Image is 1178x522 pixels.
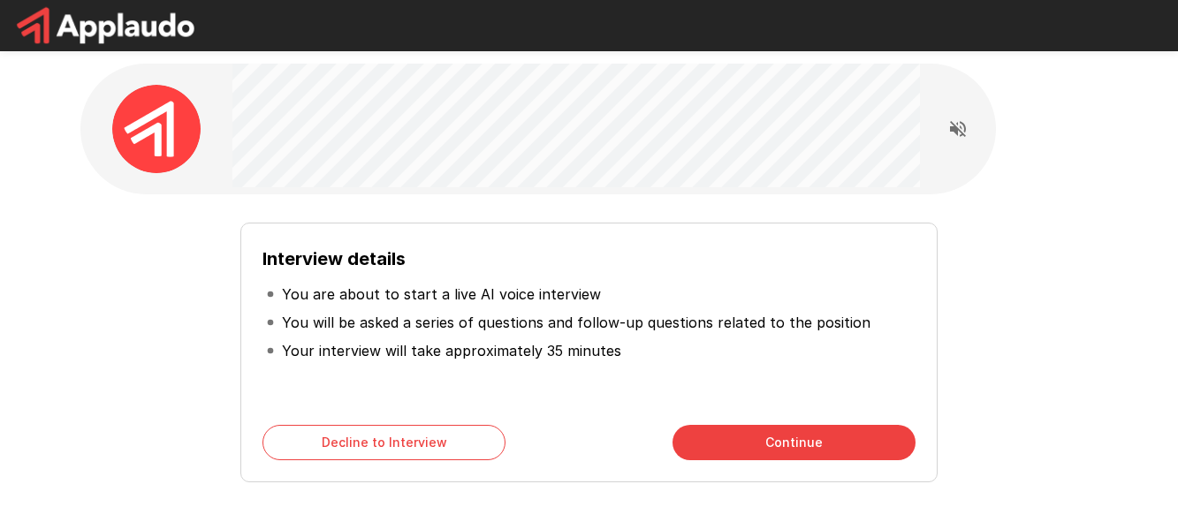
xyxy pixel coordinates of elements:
[262,248,406,269] b: Interview details
[112,85,201,173] img: applaudo_avatar.png
[673,425,916,460] button: Continue
[282,284,601,305] p: You are about to start a live AI voice interview
[940,111,976,147] button: Read questions aloud
[282,340,621,361] p: Your interview will take approximately 35 minutes
[282,312,870,333] p: You will be asked a series of questions and follow-up questions related to the position
[262,425,505,460] button: Decline to Interview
